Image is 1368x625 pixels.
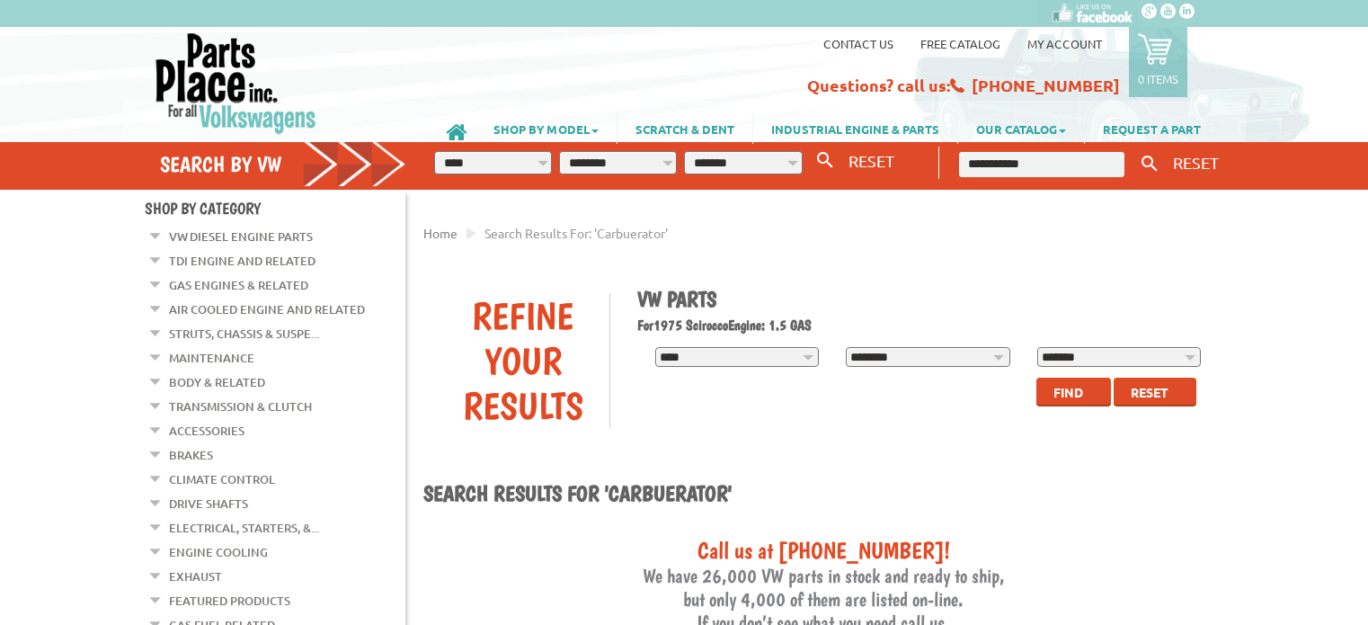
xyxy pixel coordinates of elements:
span: Reset [1131,384,1168,400]
a: Exhaust [169,565,222,588]
a: SHOP BY MODEL [475,113,617,144]
h1: VW Parts [637,286,1211,312]
button: Find [1036,378,1111,406]
a: REQUEST A PART [1085,113,1219,144]
a: Electrical, Starters, &... [169,516,319,540]
a: 0 items [1129,27,1187,97]
button: RESET [1166,149,1226,175]
a: Contact us [823,36,893,51]
a: OUR CATALOG [958,113,1084,144]
a: Gas Engines & Related [169,273,308,297]
span: For [637,317,653,334]
a: Engine Cooling [169,540,268,564]
a: My Account [1027,36,1102,51]
a: Home [423,225,457,241]
p: 0 items [1138,71,1178,86]
span: Search results for: 'carbuerator' [484,225,668,241]
a: Drive Shafts [169,492,248,515]
h4: Search by VW [160,151,406,177]
a: Climate Control [169,468,275,491]
img: Parts Place Inc! [154,31,318,135]
a: Free Catalog [920,36,1000,51]
span: RESET [848,151,894,170]
h2: 1975 Scirocco [637,317,1211,334]
span: Find [1053,384,1083,400]
button: Keyword Search [1136,149,1163,179]
a: Body & Related [169,371,265,394]
span: RESET [1173,153,1219,172]
div: Refine Your Results [437,293,609,428]
a: Transmission & Clutch [169,395,312,418]
a: TDI Engine and Related [169,249,315,272]
h4: Shop By Category [145,199,405,218]
a: Brakes [169,443,213,467]
a: Maintenance [169,346,254,370]
a: Air Cooled Engine and Related [169,298,365,321]
button: RESET [841,147,902,174]
a: Struts, Chassis & Suspe... [169,322,319,345]
span: Engine: 1.5 GAS [728,317,812,334]
h1: Search results for 'carbuerator' [423,480,1223,509]
span: Call us at [PHONE_NUMBER]! [697,536,950,564]
button: Search By VW... [810,147,840,174]
a: VW Diesel Engine Parts [169,225,313,248]
a: Accessories [169,419,244,442]
a: SCRATCH & DENT [617,113,752,144]
button: Reset [1114,378,1196,406]
a: Featured Products [169,589,290,612]
a: INDUSTRIAL ENGINE & PARTS [753,113,957,144]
